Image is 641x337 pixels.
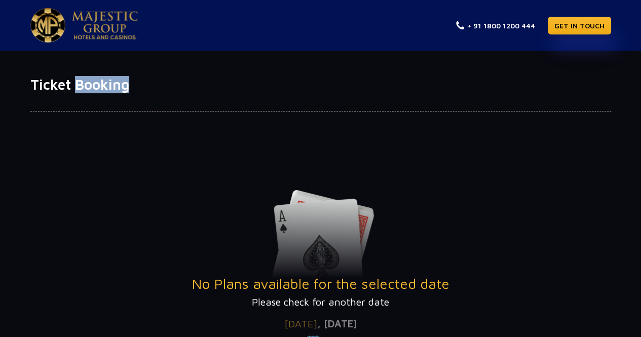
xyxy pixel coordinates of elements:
[284,318,317,329] span: [DATE]
[30,294,611,310] p: Please check for another date
[30,275,611,292] h3: No Plans available for the selected date
[30,76,611,93] h1: Ticket Booking
[72,11,138,40] img: Majestic Pride
[548,17,611,34] a: GET IN TOUCH
[456,20,535,31] a: + 91 1800 1200 444
[317,318,357,329] span: , [DATE]
[30,8,65,43] img: Majestic Pride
